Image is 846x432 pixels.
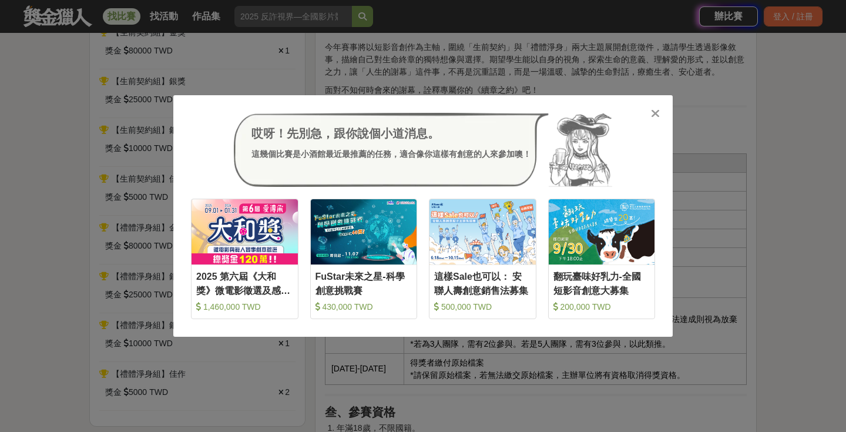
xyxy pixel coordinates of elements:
div: 200,000 TWD [553,301,650,313]
div: 這幾個比賽是小酒館最近最推薦的任務，適合像你這樣有創意的人來參加噢！ [251,148,531,160]
div: 哎呀！先別急，跟你說個小道消息。 [251,125,531,142]
a: Cover Image翻玩臺味好乳力-全國短影音創意大募集 200,000 TWD [548,199,656,319]
img: Cover Image [192,199,298,264]
div: 430,000 TWD [315,301,412,313]
img: Cover Image [429,199,536,264]
div: 這樣Sale也可以： 安聯人壽創意銷售法募集 [434,270,531,296]
img: Cover Image [549,199,655,264]
a: Cover Image2025 第六屆《大和獎》微電影徵選及感人實事分享 1,460,000 TWD [191,199,298,319]
a: Cover Image這樣Sale也可以： 安聯人壽創意銷售法募集 500,000 TWD [429,199,536,319]
a: Cover ImageFuStar未來之星-科學創意挑戰賽 430,000 TWD [310,199,418,319]
img: Avatar [549,113,612,187]
div: 翻玩臺味好乳力-全國短影音創意大募集 [553,270,650,296]
img: Cover Image [311,199,417,264]
div: 1,460,000 TWD [196,301,293,313]
div: 2025 第六屆《大和獎》微電影徵選及感人實事分享 [196,270,293,296]
div: FuStar未來之星-科學創意挑戰賽 [315,270,412,296]
div: 500,000 TWD [434,301,531,313]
